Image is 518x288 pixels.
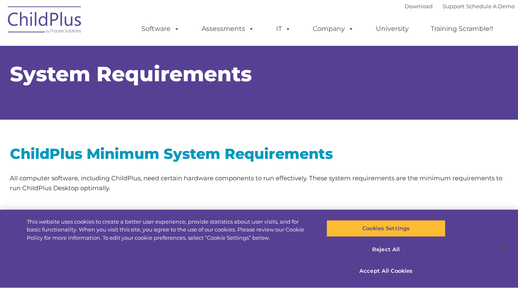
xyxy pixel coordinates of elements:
a: Schedule A Demo [466,3,515,9]
a: Download [405,3,433,9]
a: University [368,21,417,37]
a: Training Scramble!! [422,21,501,37]
a: Company [305,21,362,37]
button: Reject All [326,241,445,259]
p: All computer software, including ChildPlus, need certain hardware components to run effectively. ... [10,173,509,193]
button: Close [496,239,514,257]
a: Assessments [193,21,263,37]
img: ChildPlus by Procare Solutions [4,0,86,42]
font: | [405,3,515,9]
div: This website uses cookies to create a better user experience, provide statistics about user visit... [27,218,311,242]
button: Cookies Settings [326,220,445,237]
span: Last name [249,48,274,54]
a: IT [268,21,299,37]
h2: ChildPlus Minimum System Requirements [10,144,509,163]
a: Support [443,3,464,9]
span: Phone number [249,82,284,88]
button: Accept All Cookies [326,262,445,280]
a: Software [133,21,188,37]
span: System Requirements [10,61,252,87]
